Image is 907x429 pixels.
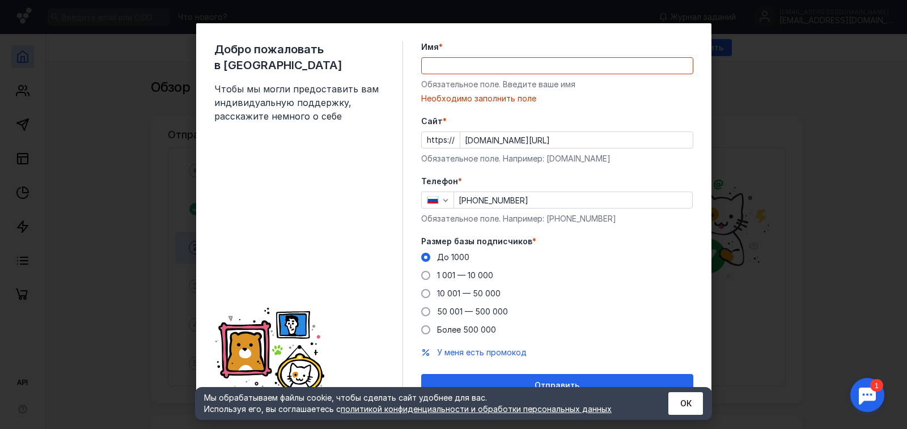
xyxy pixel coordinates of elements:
span: Телефон [421,176,458,187]
div: Обязательное поле. Введите ваше имя [421,79,693,90]
div: Обязательное поле. Например: [DOMAIN_NAME] [421,153,693,164]
button: Отправить [421,374,693,397]
button: ОК [668,392,703,415]
span: У меня есть промокод [437,347,527,357]
div: Мы обрабатываем файлы cookie, чтобы сделать сайт удобнее для вас. Используя его, вы соглашаетесь c [204,392,641,415]
span: Более 500 000 [437,325,496,334]
span: 10 001 — 50 000 [437,288,501,298]
span: Отправить [535,381,579,390]
span: До 1000 [437,252,469,262]
span: Чтобы мы могли предоставить вам индивидуальную поддержку, расскажите немного о себе [214,82,384,123]
span: Cайт [421,116,443,127]
a: политикой конфиденциальности и обработки персональных данных [341,404,612,414]
span: Имя [421,41,439,53]
span: Размер базы подписчиков [421,236,532,247]
div: Необходимо заполнить поле [421,93,693,104]
span: 50 001 — 500 000 [437,307,508,316]
div: 1 [26,7,39,19]
span: 1 001 — 10 000 [437,270,493,280]
div: Обязательное поле. Например: [PHONE_NUMBER] [421,213,693,224]
span: Добро пожаловать в [GEOGRAPHIC_DATA] [214,41,384,73]
button: У меня есть промокод [437,347,527,358]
